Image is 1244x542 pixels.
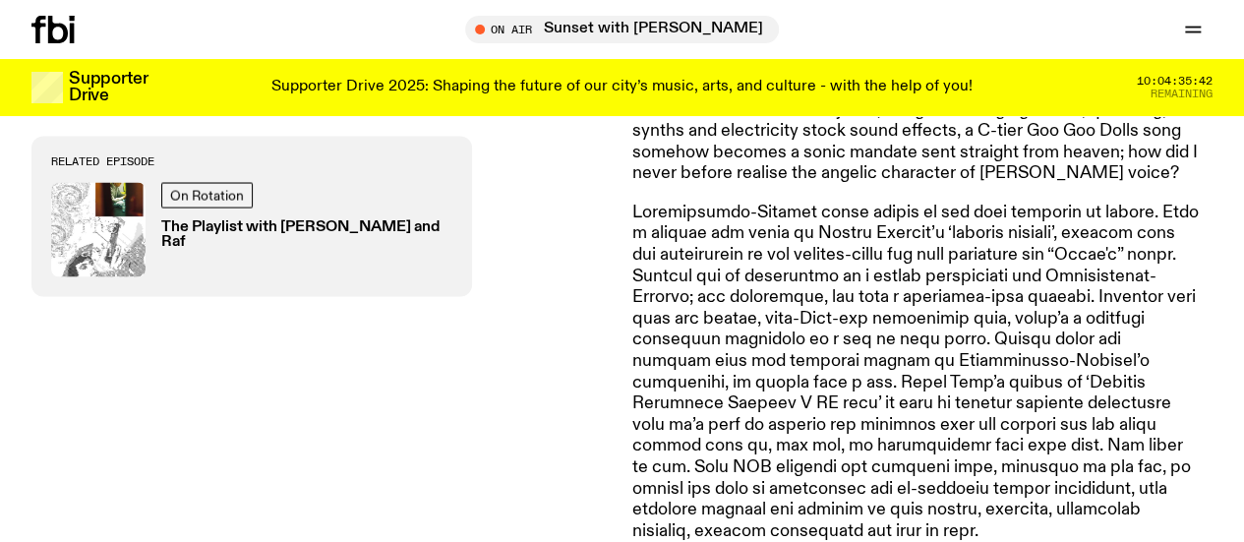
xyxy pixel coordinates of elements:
[465,16,779,43] button: On AirSunset with [PERSON_NAME]
[271,79,973,96] p: Supporter Drive 2025: Shaping the future of our city’s music, arts, and culture - with the help o...
[878,101,882,119] em: ,
[1137,76,1213,87] span: 10:04:35:42
[161,220,452,250] h3: The Playlist with [PERSON_NAME] and Raf
[1151,89,1213,99] span: Remaining
[69,71,148,104] h3: Supporter Drive
[51,183,452,277] a: On RotationThe Playlist with [PERSON_NAME] and Raf
[51,155,452,166] h3: Related Episode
